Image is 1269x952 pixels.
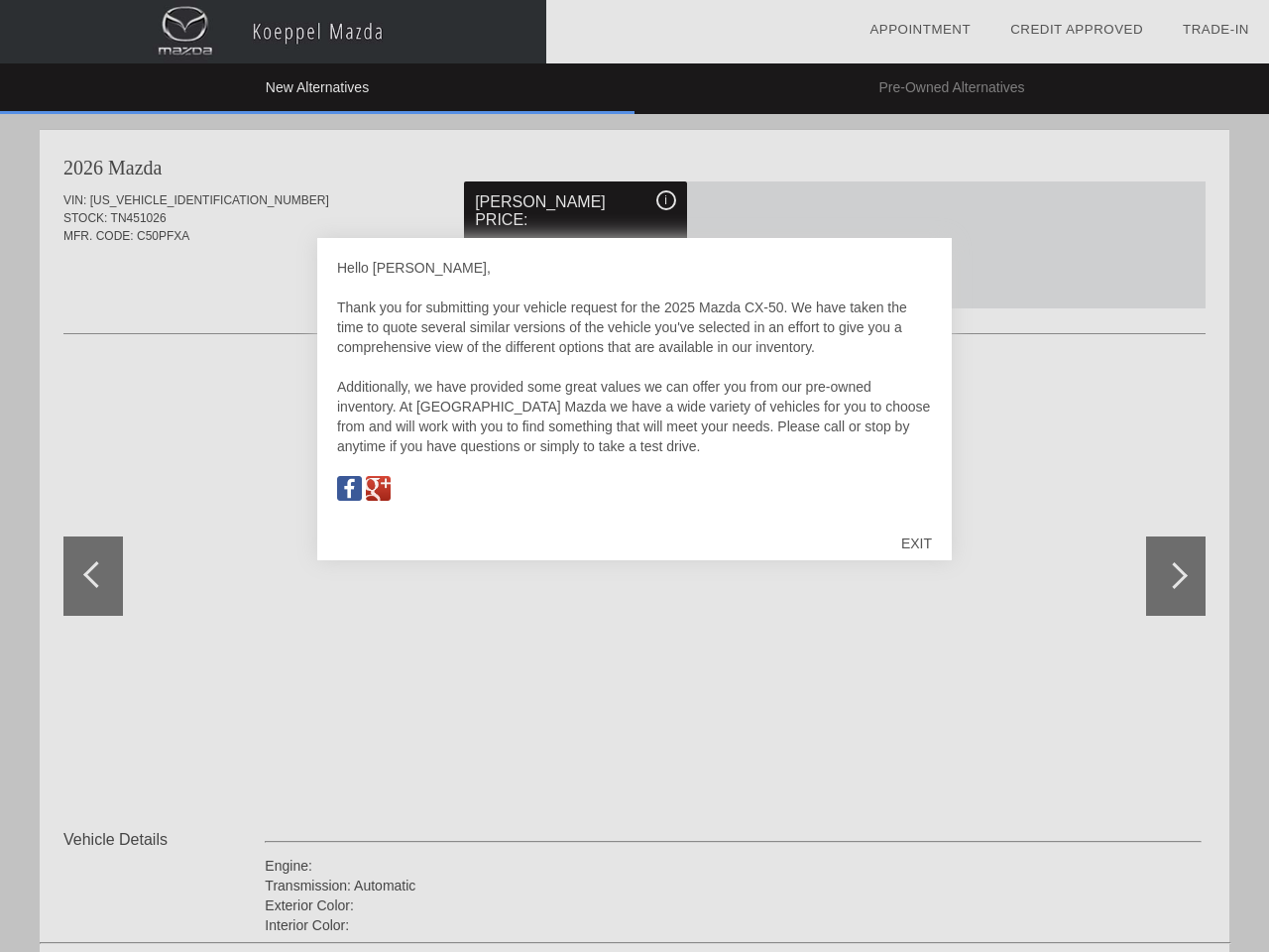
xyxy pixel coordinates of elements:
[881,514,952,573] div: EXIT
[869,22,971,37] a: Appointment
[337,258,932,516] div: Hello [PERSON_NAME], Thank you for submitting your vehicle request for the 2025 Mazda CX-50. We h...
[337,476,362,501] img: Map to Koeppel Mazda
[366,476,391,501] img: Map to Koeppel Mazda
[1010,22,1143,37] a: Credit Approved
[1183,22,1249,37] a: Trade-In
